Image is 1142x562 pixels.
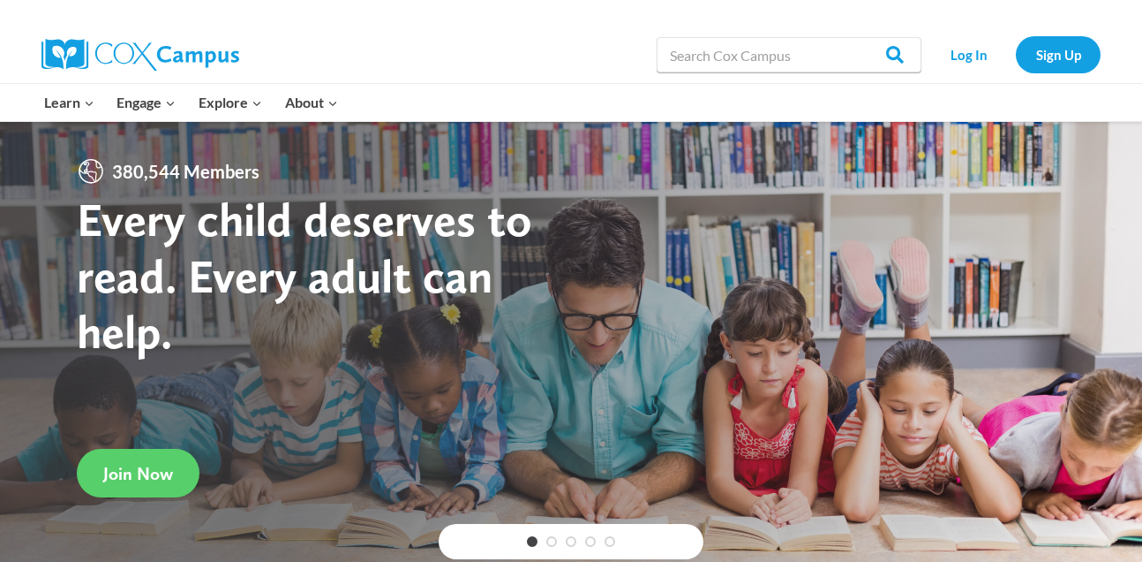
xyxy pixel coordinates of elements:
[116,91,176,114] span: Engage
[285,91,338,114] span: About
[77,449,199,497] a: Join Now
[44,91,94,114] span: Learn
[105,157,267,186] span: 380,544 Members
[77,191,532,360] strong: Every child deserves to read. Every adult can help.
[605,536,615,547] a: 5
[546,536,557,547] a: 2
[930,36,1101,72] nav: Secondary Navigation
[41,39,239,71] img: Cox Campus
[566,536,576,547] a: 3
[657,37,921,72] input: Search Cox Campus
[33,84,349,121] nav: Primary Navigation
[103,463,173,484] span: Join Now
[585,536,596,547] a: 4
[1016,36,1101,72] a: Sign Up
[930,36,1007,72] a: Log In
[527,536,537,547] a: 1
[199,91,262,114] span: Explore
